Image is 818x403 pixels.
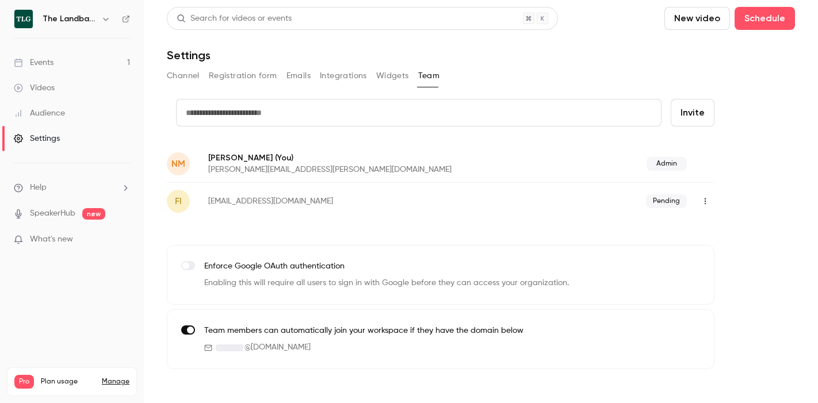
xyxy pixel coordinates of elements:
span: What's new [30,233,73,245]
h1: Settings [167,48,211,62]
span: (You) [273,152,293,164]
p: [PERSON_NAME][EMAIL_ADDRESS][PERSON_NAME][DOMAIN_NAME] [208,164,549,175]
span: new [82,208,105,220]
div: Videos [14,82,55,94]
span: Plan usage [41,377,95,386]
span: Pending [646,194,687,208]
span: fi [175,194,182,208]
p: Enforce Google OAuth authentication [204,260,569,272]
button: Widgets [376,67,409,85]
h6: The Landbanking Group [43,13,97,25]
div: Audience [14,108,65,119]
div: Search for videos or events [177,13,292,25]
li: help-dropdown-opener [14,182,130,194]
button: Schedule [735,7,795,30]
button: Registration form [209,67,277,85]
span: NM [171,157,185,171]
p: [PERSON_NAME] [208,152,549,164]
span: Help [30,182,47,194]
div: Events [14,57,53,68]
a: SpeakerHub [30,208,75,220]
span: Admin [647,157,687,171]
button: Emails [286,67,311,85]
p: [EMAIL_ADDRESS][DOMAIN_NAME] [208,195,490,207]
button: New video [664,7,730,30]
img: The Landbanking Group [14,10,33,28]
p: Team members can automatically join your workspace if they have the domain below [204,325,523,337]
p: Enabling this will require all users to sign in with Google before they can access your organizat... [204,277,569,289]
a: Manage [102,377,129,386]
span: @ [DOMAIN_NAME] [244,341,311,354]
span: Pro [14,375,34,389]
button: Invite [671,99,714,126]
button: Channel [167,67,200,85]
button: Integrations [320,67,367,85]
div: Settings [14,133,60,144]
button: Team [418,67,440,85]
